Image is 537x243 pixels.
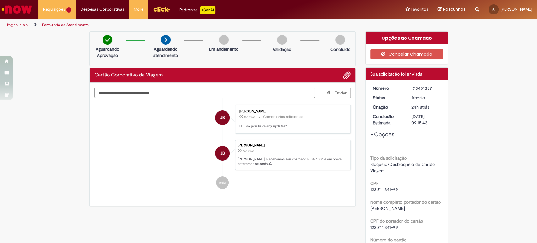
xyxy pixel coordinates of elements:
div: [DATE] 09:15:43 [411,113,441,126]
li: Julieta Busquets [94,140,351,170]
span: Bloqueio/Desbloqueio de Cartão Viagem [370,161,436,173]
span: Despesas Corporativas [81,6,124,13]
p: [PERSON_NAME]! Recebemos seu chamado R13451387 e em breve estaremos atuando. [238,157,347,167]
div: Opções do Chamado [366,32,448,44]
dt: Criação [368,104,407,110]
span: 123.741.341-99 [370,187,398,192]
span: 15h atrás [244,115,255,119]
span: 24h atrás [411,104,429,110]
b: Nome completo portador do cartão [370,199,441,205]
p: Aguardando atendimento [150,46,181,59]
span: JB [220,110,225,125]
a: Página inicial [7,22,29,27]
ul: Trilhas de página [5,19,353,31]
small: Comentários adicionais [263,114,303,120]
div: Aberto [411,94,441,101]
span: Rascunhos [443,6,466,12]
span: JB [220,146,225,161]
img: ServiceNow [1,3,33,16]
span: Favoritos [411,6,428,13]
textarea: Digite sua mensagem aqui... [94,88,315,98]
time: 27/08/2025 19:19:39 [244,115,255,119]
b: Tipo da solicitação [370,155,407,161]
div: [PERSON_NAME] [238,144,347,147]
p: HI - do you have any updates? [239,124,344,129]
img: check-circle-green.png [103,35,112,45]
a: Formulário de Atendimento [42,22,89,27]
time: 27/08/2025 10:15:39 [243,149,254,153]
div: Julieta Busquets [215,146,230,161]
span: [PERSON_NAME] [501,7,532,12]
span: More [134,6,143,13]
p: Em andamento [209,46,238,52]
span: 24h atrás [243,149,254,153]
span: Requisições [43,6,65,13]
span: 1 [66,7,71,13]
span: [PERSON_NAME] [370,206,405,211]
img: img-circle-grey.png [219,35,229,45]
p: +GenAi [200,6,215,14]
div: 27/08/2025 10:15:39 [411,104,441,110]
div: R13451387 [411,85,441,91]
dt: Conclusão Estimada [368,113,407,126]
button: Cancelar Chamado [370,49,443,59]
p: Aguardando Aprovação [92,46,123,59]
p: Validação [273,46,291,53]
b: Número do cartão [370,237,406,243]
span: Sua solicitação foi enviada [370,71,422,77]
img: click_logo_yellow_360x200.png [153,4,170,14]
ul: Histórico de tíquete [94,98,351,195]
a: Rascunhos [438,7,466,13]
span: 123.741.341-99 [370,224,398,230]
div: [PERSON_NAME] [239,110,344,113]
img: arrow-next.png [161,35,171,45]
img: img-circle-grey.png [335,35,345,45]
img: img-circle-grey.png [277,35,287,45]
b: CPF [370,180,378,186]
b: CPF do portador do cartão [370,218,423,224]
dt: Número [368,85,407,91]
span: JB [492,7,495,11]
div: Julieta Busquets [215,110,230,125]
dt: Status [368,94,407,101]
h2: Cartão Corporativo de Viagem Histórico de tíquete [94,72,163,78]
p: Concluído [330,46,350,53]
button: Adicionar anexos [343,71,351,79]
div: Padroniza [179,6,215,14]
time: 27/08/2025 10:15:39 [411,104,429,110]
